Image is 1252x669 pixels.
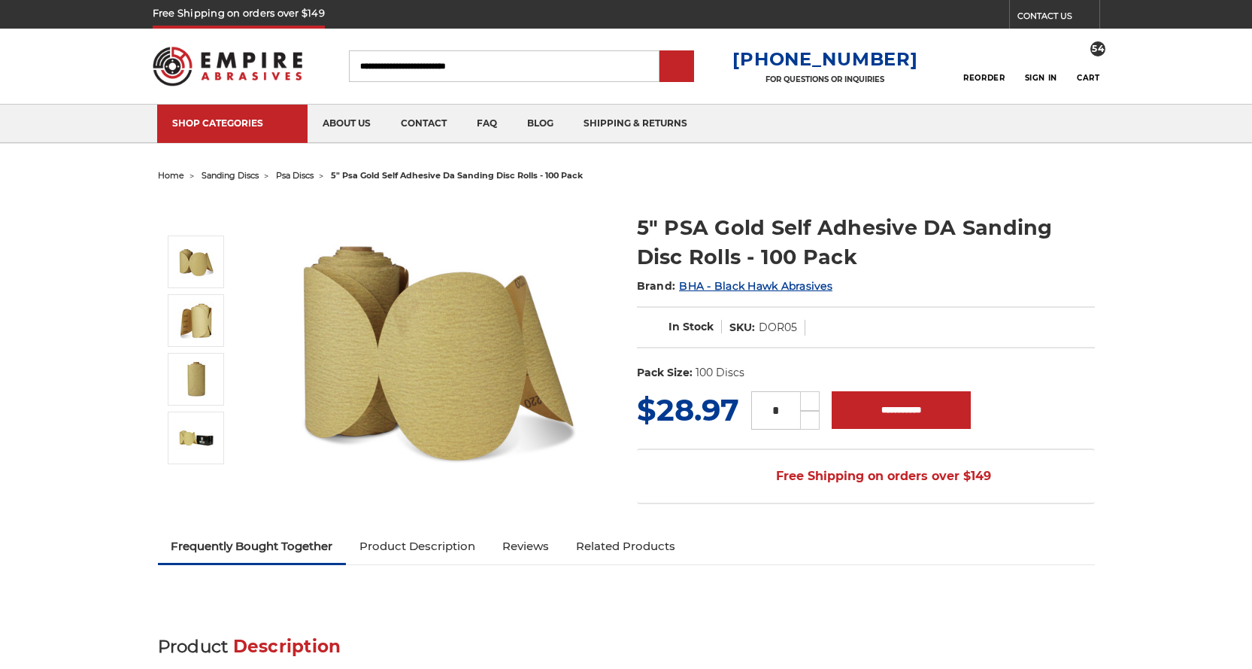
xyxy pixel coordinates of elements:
span: Free Shipping on orders over $149 [740,461,991,491]
a: faq [462,105,512,143]
img: Black hawk abrasives gold psa discs on a roll [177,419,215,457]
img: 5" PSA Gold Sanding Discs on a Roll [177,302,215,339]
a: 54 Cart [1077,50,1099,83]
a: home [158,170,184,181]
a: BHA - Black Hawk Abrasives [679,279,832,293]
dt: Pack Size: [637,365,693,381]
a: Product Description [346,530,489,563]
img: 5 inch gold discs on a roll [177,360,215,398]
dd: 100 Discs [696,365,744,381]
a: Reviews [489,530,562,563]
button: Next [179,467,215,500]
a: psa discs [276,170,314,181]
a: sanding discs [202,170,259,181]
dt: SKU: [729,320,755,336]
span: 5" psa gold self adhesive da sanding disc rolls - 100 pack [331,170,583,181]
a: Related Products [562,530,689,563]
span: Cart [1077,73,1099,83]
span: In Stock [668,320,714,333]
button: Previous [179,203,215,236]
span: Reorder [963,73,1005,83]
a: shipping & returns [568,105,702,143]
img: 5" Sticky Backed Sanding Discs on a roll [286,197,587,498]
a: contact [386,105,462,143]
span: Sign In [1025,73,1057,83]
img: 5" Sticky Backed Sanding Discs on a roll [177,243,215,281]
input: Submit [662,52,692,82]
a: blog [512,105,568,143]
a: Reorder [963,50,1005,82]
a: about us [308,105,386,143]
p: FOR QUESTIONS OR INQUIRIES [732,75,917,84]
span: 54 [1090,41,1105,56]
a: Frequently Bought Together [158,530,347,563]
a: CONTACT US [1017,8,1099,29]
h1: 5" PSA Gold Self Adhesive DA Sanding Disc Rolls - 100 Pack [637,213,1095,272]
span: Brand: [637,279,676,293]
span: $28.97 [637,391,739,428]
span: Description [233,636,341,657]
a: [PHONE_NUMBER] [732,48,917,70]
dd: DOR05 [759,320,797,336]
span: Product [158,636,229,657]
div: SHOP CATEGORIES [172,117,293,129]
img: Empire Abrasives [153,37,303,96]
